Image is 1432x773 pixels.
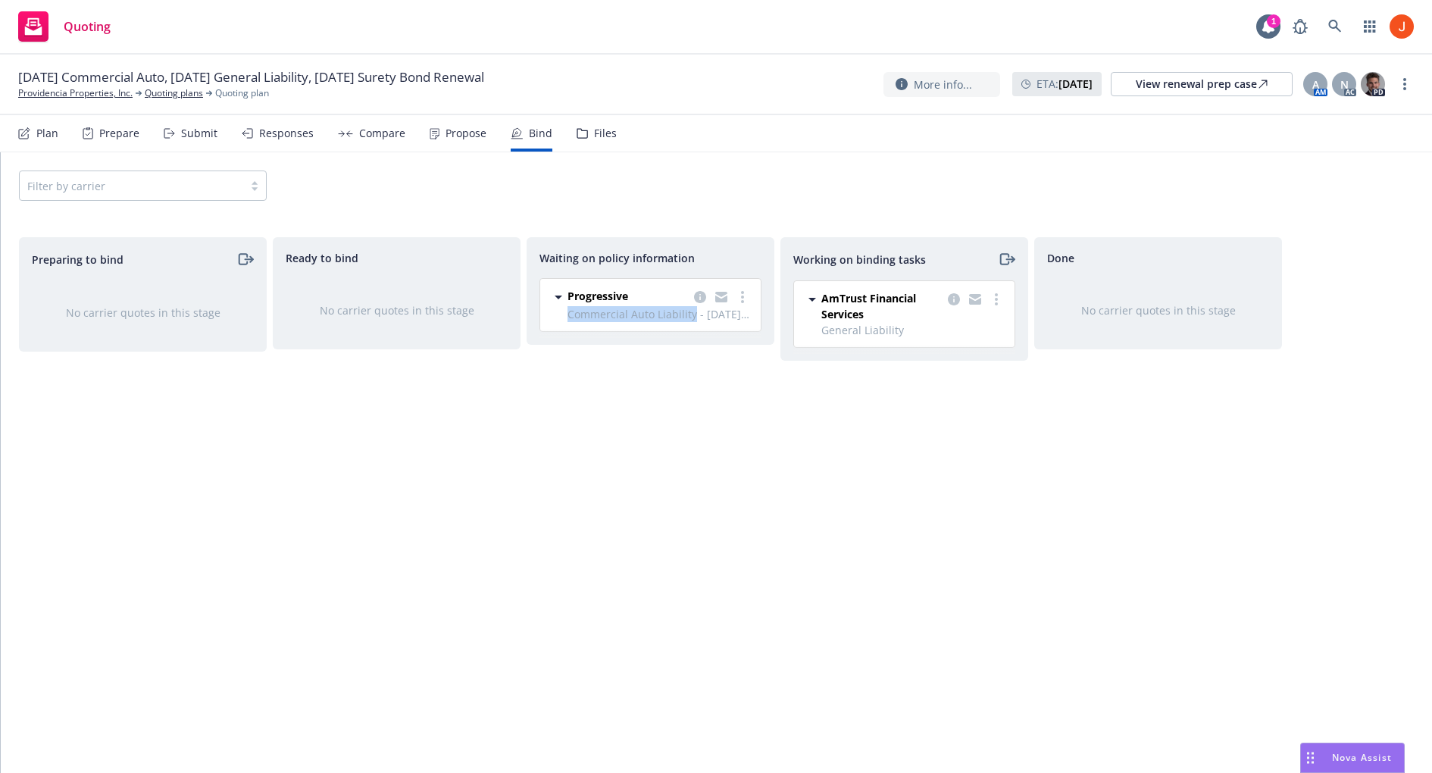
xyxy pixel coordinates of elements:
a: copy logging email [945,290,963,308]
a: Quoting [12,5,117,48]
a: Quoting plans [145,86,203,100]
span: Ready to bind [286,250,358,266]
span: Waiting on policy information [539,250,695,266]
div: Compare [359,127,405,139]
a: Switch app [1355,11,1385,42]
div: Prepare [99,127,139,139]
div: Responses [259,127,314,139]
a: more [1396,75,1414,93]
div: View renewal prep case [1136,73,1268,95]
a: Report a Bug [1285,11,1315,42]
div: No carrier quotes in this stage [298,302,496,318]
button: Nova Assist [1300,743,1405,773]
a: more [987,290,1005,308]
span: Quoting plan [215,86,269,100]
div: Plan [36,127,58,139]
span: N [1340,77,1349,92]
span: More info... [914,77,972,92]
span: ETA : [1036,76,1093,92]
a: copy logging email [712,288,730,306]
span: Preparing to bind [32,252,124,268]
div: Bind [529,127,552,139]
div: Propose [446,127,486,139]
span: [DATE] Commercial Auto, [DATE] General Liability, [DATE] Surety Bond Renewal [18,68,484,86]
a: copy logging email [691,288,709,306]
a: Providencia Properties, Inc. [18,86,133,100]
strong: [DATE] [1058,77,1093,91]
a: Search [1320,11,1350,42]
a: View renewal prep case [1111,72,1293,96]
button: More info... [883,72,1000,97]
span: Done [1047,250,1074,266]
span: Progressive [567,288,628,304]
span: Nova Assist [1332,751,1392,764]
span: Commercial Auto Liability - [DATE]-[DATE] Coml Auto [567,306,752,322]
div: No carrier quotes in this stage [44,305,242,321]
a: moveRight [236,250,254,268]
div: Submit [181,127,217,139]
img: photo [1390,14,1414,39]
span: Quoting [64,20,111,33]
div: Files [594,127,617,139]
span: A [1312,77,1319,92]
span: General Liability [821,322,1005,338]
div: Drag to move [1301,743,1320,772]
img: photo [1361,72,1385,96]
div: No carrier quotes in this stage [1059,302,1257,318]
a: copy logging email [966,290,984,308]
div: 1 [1267,14,1280,28]
span: Working on binding tasks [793,252,926,268]
a: moveRight [997,250,1015,268]
a: more [733,288,752,306]
span: AmTrust Financial Services [821,290,942,322]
